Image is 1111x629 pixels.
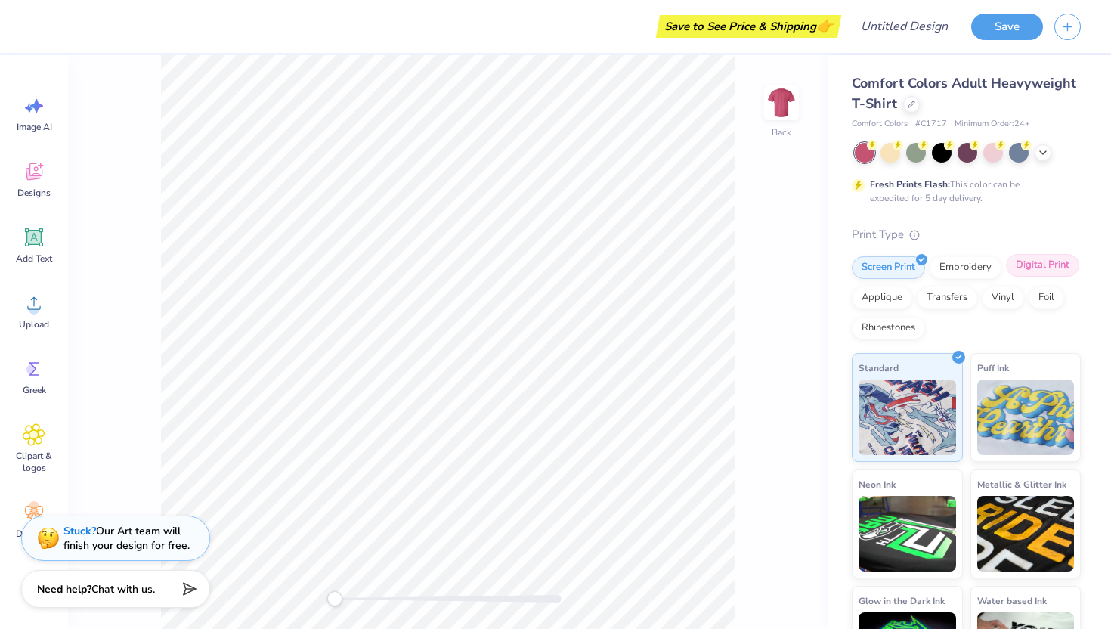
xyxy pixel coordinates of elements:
[1006,254,1079,277] div: Digital Print
[870,178,950,191] strong: Fresh Prints Flash:
[955,118,1030,131] span: Minimum Order: 24 +
[971,14,1043,40] button: Save
[977,476,1066,492] span: Metallic & Glitter Ink
[859,476,896,492] span: Neon Ink
[852,74,1076,113] span: Comfort Colors Adult Heavyweight T-Shirt
[1029,287,1064,309] div: Foil
[852,118,908,131] span: Comfort Colors
[660,15,837,38] div: Save to See Price & Shipping
[982,287,1024,309] div: Vinyl
[930,256,1001,279] div: Embroidery
[977,593,1047,609] span: Water based Ink
[766,88,797,118] img: Back
[917,287,977,309] div: Transfers
[16,253,52,265] span: Add Text
[772,125,791,139] div: Back
[23,384,46,396] span: Greek
[852,317,925,339] div: Rhinestones
[977,496,1075,572] img: Metallic & Glitter Ink
[327,591,342,606] div: Accessibility label
[977,360,1009,376] span: Puff Ink
[63,524,96,538] strong: Stuck?
[915,118,947,131] span: # C1717
[870,178,1056,205] div: This color can be expedited for 5 day delivery.
[859,496,956,572] img: Neon Ink
[37,582,91,596] strong: Need help?
[859,360,899,376] span: Standard
[19,318,49,330] span: Upload
[16,528,52,540] span: Decorate
[852,226,1081,243] div: Print Type
[17,187,51,199] span: Designs
[852,287,912,309] div: Applique
[849,11,960,42] input: Untitled Design
[859,593,945,609] span: Glow in the Dark Ink
[63,524,190,553] div: Our Art team will finish your design for free.
[9,450,59,474] span: Clipart & logos
[977,380,1075,455] img: Puff Ink
[816,17,833,35] span: 👉
[852,256,925,279] div: Screen Print
[91,582,155,596] span: Chat with us.
[859,380,956,455] img: Standard
[17,121,52,133] span: Image AI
